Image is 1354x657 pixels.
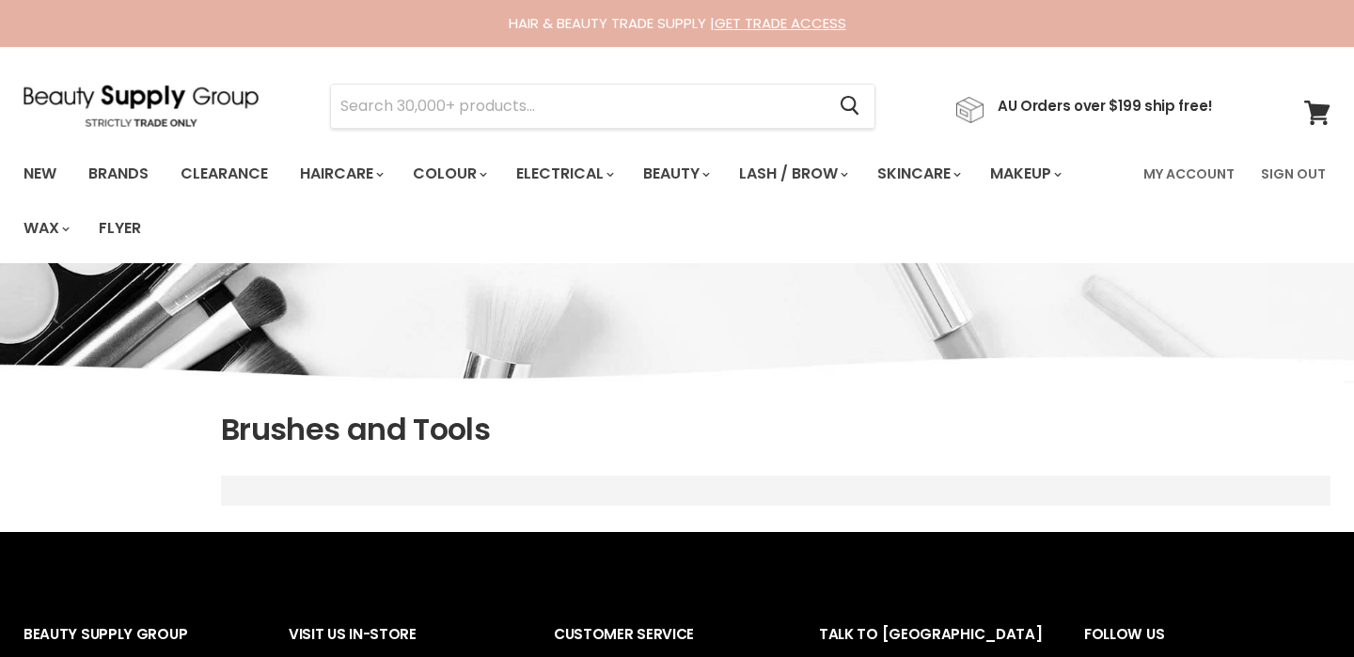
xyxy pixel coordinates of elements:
a: Brands [74,154,163,194]
a: Colour [399,154,498,194]
a: Skincare [863,154,972,194]
input: Search [331,85,825,128]
a: My Account [1132,154,1246,194]
a: GET TRADE ACCESS [715,13,846,33]
a: Makeup [976,154,1073,194]
iframe: Gorgias live chat messenger [1260,569,1335,638]
a: Electrical [502,154,625,194]
a: Beauty [629,154,721,194]
a: Sign Out [1250,154,1337,194]
button: Search [825,85,874,128]
h1: Brushes and Tools [221,410,1330,449]
a: Wax [9,209,81,248]
a: New [9,154,71,194]
a: Lash / Brow [725,154,859,194]
form: Product [330,84,875,129]
a: Clearance [166,154,282,194]
ul: Main menu [9,147,1132,256]
a: Haircare [286,154,395,194]
a: Flyer [85,209,155,248]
